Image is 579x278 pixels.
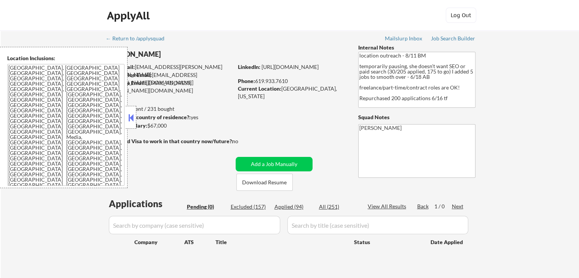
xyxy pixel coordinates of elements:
[187,203,225,211] div: Pending (0)
[109,216,280,234] input: Search by company (case sensitive)
[262,64,319,70] a: [URL][DOMAIN_NAME]
[319,203,357,211] div: All (251)
[106,114,191,120] strong: Can work in country of residence?:
[446,8,476,23] button: Log Out
[238,85,346,100] div: [GEOGRAPHIC_DATA], [US_STATE]
[417,203,429,210] div: Back
[368,203,408,210] div: View All Results
[238,77,346,85] div: 619.933.7610
[431,36,475,41] div: Job Search Builder
[358,44,475,51] div: Internal Notes
[106,35,172,43] a: ← Return to /applysquad
[287,216,468,234] input: Search by title (case sensitive)
[134,238,184,246] div: Company
[385,35,423,43] a: Mailslurp Inbox
[107,79,233,94] div: [EMAIL_ADDRESS][PERSON_NAME][DOMAIN_NAME]
[232,137,254,145] div: no
[238,64,260,70] strong: LinkedIn:
[106,113,231,121] div: yes
[231,203,269,211] div: Excluded (157)
[236,174,293,191] button: Download Resume
[109,199,184,208] div: Applications
[215,238,347,246] div: Title
[107,9,152,22] div: ApplyAll
[238,78,255,84] strong: Phone:
[107,71,233,86] div: [EMAIL_ADDRESS][PERSON_NAME][DOMAIN_NAME]
[107,63,233,78] div: [EMAIL_ADDRESS][PERSON_NAME][DOMAIN_NAME]
[431,35,475,43] a: Job Search Builder
[358,113,475,121] div: Squad Notes
[7,54,124,62] div: Location Inclusions:
[385,36,423,41] div: Mailslurp Inbox
[354,235,419,249] div: Status
[274,203,313,211] div: Applied (94)
[106,122,233,129] div: $67,000
[236,157,313,171] button: Add a Job Manually
[107,138,233,144] strong: Will need Visa to work in that country now/future?:
[106,105,233,113] div: 94 sent / 231 bought
[431,238,464,246] div: Date Applied
[106,36,172,41] div: ← Return to /applysquad
[452,203,464,210] div: Next
[238,85,281,92] strong: Current Location:
[107,50,263,59] div: [PERSON_NAME]
[184,238,215,246] div: ATS
[434,203,452,210] div: 1 / 0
